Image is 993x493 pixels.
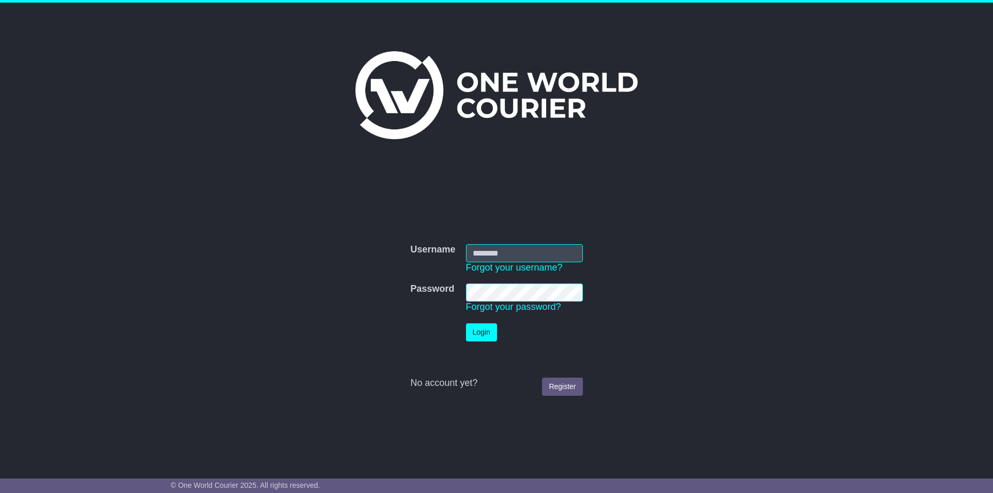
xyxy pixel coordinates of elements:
label: Username [410,244,455,256]
img: One World [355,51,638,139]
label: Password [410,283,454,295]
a: Forgot your password? [466,302,561,312]
span: © One World Courier 2025. All rights reserved. [171,481,320,489]
button: Login [466,323,497,341]
a: Register [542,378,582,396]
div: No account yet? [410,378,582,389]
a: Forgot your username? [466,262,563,273]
